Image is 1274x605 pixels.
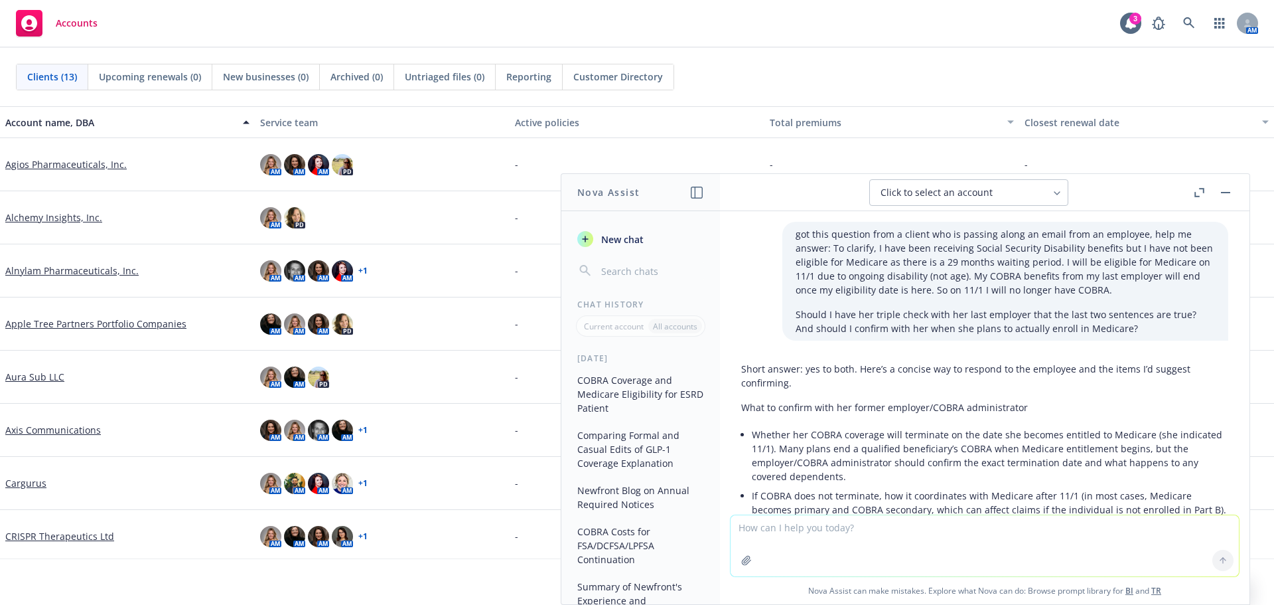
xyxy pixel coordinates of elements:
div: 3 [1129,13,1141,25]
img: photo [308,313,329,335]
span: - [515,317,518,331]
img: photo [332,420,353,441]
div: Active policies [515,116,759,130]
span: - [515,529,518,543]
img: photo [284,367,305,388]
h1: Nova Assist [577,185,640,199]
button: Closest renewal date [1019,106,1274,138]
span: Clients (13) [27,70,77,84]
img: photo [260,154,281,175]
span: Upcoming renewals (0) [99,70,201,84]
span: - [515,423,518,437]
a: Search [1176,10,1202,37]
a: Agios Pharmaceuticals, Inc. [5,157,127,171]
span: - [515,211,518,224]
p: got this question from a client who is passing along an email from an employee, help me answer: T... [796,227,1215,297]
img: photo [308,526,329,547]
a: Switch app [1206,10,1233,37]
img: photo [332,260,353,282]
img: photo [260,260,281,282]
button: Active policies [510,106,764,138]
img: photo [260,420,281,441]
a: Alnylam Pharmaceuticals, Inc. [5,264,139,278]
input: Search chats [599,262,704,280]
span: Reporting [506,70,551,84]
a: + 1 [358,267,368,275]
a: Apple Tree Partners Portfolio Companies [5,317,186,331]
a: Axis Communications [5,423,101,437]
span: - [515,370,518,384]
button: COBRA Coverage and Medicare Eligibility for ESRD Patient [572,369,709,419]
img: photo [284,420,305,441]
a: CRISPR Therapeutics Ltd [5,529,114,543]
img: photo [284,154,305,175]
span: - [515,264,518,278]
a: + 1 [358,533,368,541]
img: photo [308,154,329,175]
button: Newfront Blog on Annual Required Notices [572,479,709,515]
button: COBRA Costs for FSA/DCFSA/LPFSA Continuation [572,521,709,570]
li: If COBRA does not terminate, how it coordinates with Medicare after 11/1 (in most cases, Medicare... [752,486,1228,519]
img: photo [308,260,329,282]
span: - [1025,157,1028,171]
img: photo [308,420,329,441]
img: photo [332,313,353,335]
p: What to confirm with her former employer/COBRA administrator [741,400,1228,414]
div: Service team [260,116,504,130]
button: New chat [572,227,709,251]
button: Service team [255,106,510,138]
p: Current account [584,321,644,332]
img: photo [284,526,305,547]
p: All accounts [653,321,697,332]
img: photo [332,473,353,494]
p: Should I have her triple check with her last employer that the last two sentences are true? And s... [796,307,1215,335]
span: - [515,476,518,490]
img: photo [260,313,281,335]
span: Untriaged files (0) [405,70,484,84]
div: Closest renewal date [1025,116,1254,130]
div: Total premiums [770,116,999,130]
img: photo [260,473,281,494]
img: photo [332,154,353,175]
img: photo [284,207,305,228]
img: photo [308,367,329,388]
button: Click to select an account [869,179,1068,206]
span: New businesses (0) [223,70,309,84]
span: Click to select an account [881,186,993,199]
a: Alchemy Insights, Inc. [5,211,102,224]
img: photo [284,473,305,494]
div: [DATE] [561,353,720,364]
li: Whether her COBRA coverage will terminate on the date she becomes entitled to Medicare (she indic... [752,425,1228,486]
a: + 1 [358,479,368,487]
img: photo [284,260,305,282]
img: photo [260,526,281,547]
a: BI [1125,585,1133,596]
span: New chat [599,232,644,246]
span: Archived (0) [330,70,383,84]
a: Aura Sub LLC [5,370,64,384]
div: Chat History [561,299,720,310]
span: Customer Directory [573,70,663,84]
a: Cargurus [5,476,46,490]
a: + 1 [358,426,368,434]
a: Report a Bug [1145,10,1172,37]
img: photo [332,526,353,547]
span: Nova Assist can make mistakes. Explore what Nova can do: Browse prompt library for and [725,577,1244,604]
img: photo [308,473,329,494]
div: Account name, DBA [5,116,235,130]
img: photo [260,367,281,388]
a: TR [1151,585,1161,596]
p: Short answer: yes to both. Here’s a concise way to respond to the employee and the items I’d sugg... [741,362,1228,390]
button: Comparing Formal and Casual Edits of GLP-1 Coverage Explanation [572,424,709,474]
img: photo [260,207,281,228]
span: - [515,157,518,171]
a: Accounts [11,5,103,42]
button: Total premiums [764,106,1019,138]
span: - [770,157,773,171]
span: Accounts [56,18,98,29]
img: photo [284,313,305,335]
